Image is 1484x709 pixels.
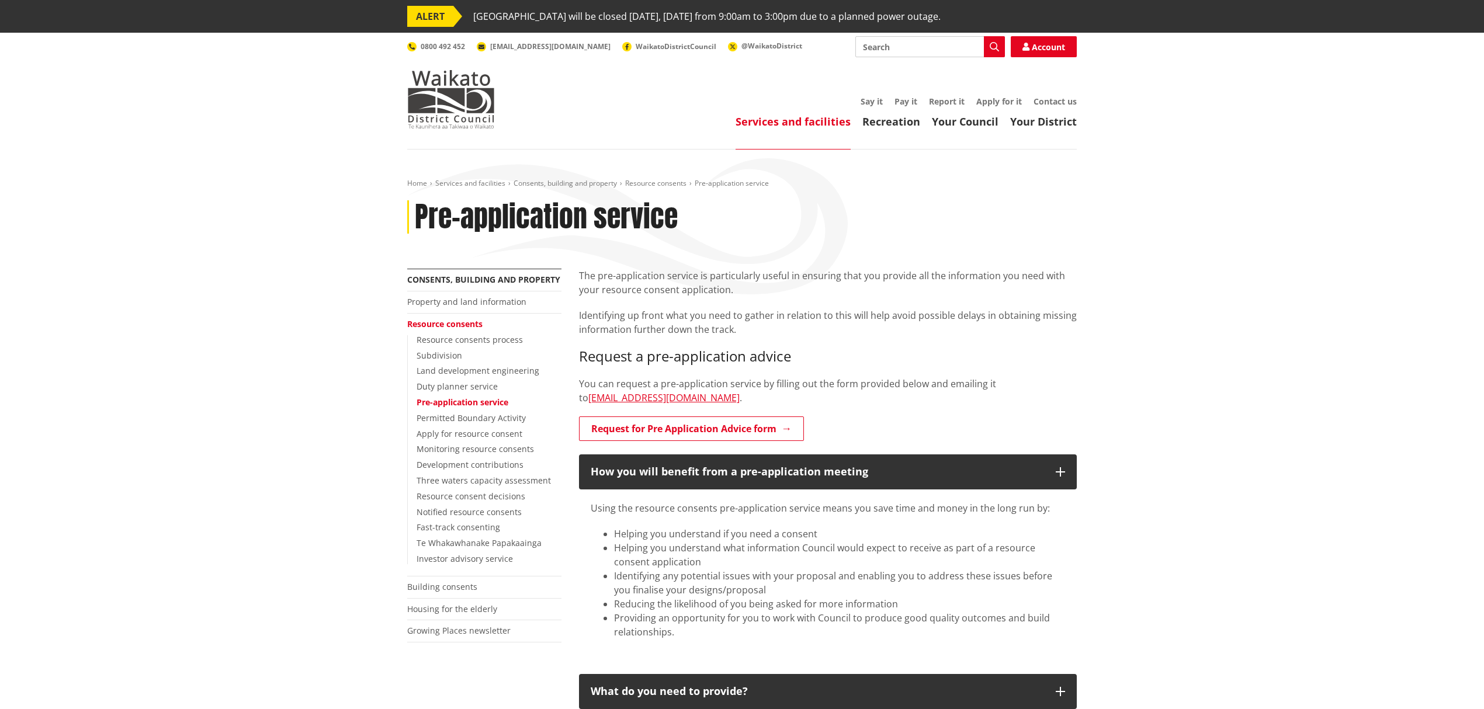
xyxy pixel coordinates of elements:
a: @WaikatoDistrict [728,41,802,51]
li: Helping you understand if you need a consent [614,527,1065,541]
a: Apply for resource consent [417,428,522,439]
a: Land development engineering [417,365,539,376]
a: Growing Places newsletter [407,625,511,636]
a: Resource consents [625,178,686,188]
a: [EMAIL_ADDRESS][DOMAIN_NAME] [588,391,740,404]
a: Home [407,178,427,188]
a: Contact us [1034,96,1077,107]
a: Te Whakawhanake Papakaainga [417,537,542,548]
img: Waikato District Council - Te Kaunihera aa Takiwaa o Waikato [407,70,495,128]
a: Request for Pre Application Advice form [579,416,804,441]
span: 0800 492 452 [421,41,465,51]
div: What do you need to provide? [591,686,1044,697]
a: Resource consents process [417,334,523,345]
a: Investor advisory service [417,553,513,564]
li: Identifying any potential issues with your proposal and enabling you to address these issues befo... [614,569,1065,597]
a: Consents, building and property [407,274,560,285]
a: Subdivision [417,350,462,361]
a: Building consents [407,581,477,592]
a: Housing for the elderly [407,603,497,614]
li: Providing an opportunity for you to work with Council to produce good quality outcomes and build ... [614,611,1065,639]
span: [EMAIL_ADDRESS][DOMAIN_NAME] [490,41,611,51]
a: Property and land information [407,296,526,307]
button: How you will benefit from a pre-application meeting [579,454,1077,489]
h1: Pre-application service [415,200,678,234]
input: Search input [855,36,1005,57]
a: Your Council [932,114,998,128]
a: Development contributions [417,459,523,470]
h3: How you will benefit from a pre-application meeting [591,466,1044,478]
a: Monitoring resource consents [417,443,534,454]
a: WaikatoDistrictCouncil [622,41,716,51]
a: Resource consents [407,318,483,329]
p: Using the resource consents pre-application service means you save time and money in the long run... [591,501,1065,515]
span: Pre-application service [695,178,769,188]
a: Apply for it [976,96,1022,107]
span: [GEOGRAPHIC_DATA] will be closed [DATE], [DATE] from 9:00am to 3:00pm due to a planned power outage. [473,6,941,27]
p: Identifying up front what you need to gather in relation to this will help avoid possible delays ... [579,308,1077,336]
span: @WaikatoDistrict [741,41,802,51]
li: Helping you understand what information Council would expect to receive as part of a resource con... [614,541,1065,569]
a: Services and facilities [736,114,851,128]
a: Three waters capacity assessment [417,475,551,486]
p: The pre-application service is particularly useful in ensuring that you provide all the informati... [579,269,1077,297]
a: Consents, building and property [514,178,617,188]
a: Say it [861,96,883,107]
span: WaikatoDistrictCouncil [636,41,716,51]
a: Recreation [862,114,920,128]
button: What do you need to provide? [579,674,1077,709]
a: Services and facilities [435,178,505,188]
a: Notified resource consents [417,506,522,517]
a: Permitted Boundary Activity [417,412,526,423]
p: You can request a pre-application service by filling out the form provided below and emailing it ... [579,377,1077,405]
a: Duty planner service [417,381,498,392]
nav: breadcrumb [407,179,1077,189]
a: Fast-track consenting [417,522,500,533]
li: Reducing the likelihood of you being asked for more information [614,597,1065,611]
a: Pay it [894,96,917,107]
a: Report it [929,96,965,107]
a: [EMAIL_ADDRESS][DOMAIN_NAME] [477,41,611,51]
a: 0800 492 452 [407,41,465,51]
h3: Request a pre-application advice [579,348,1077,365]
a: Account [1011,36,1077,57]
a: Resource consent decisions [417,491,525,502]
a: Your District [1010,114,1077,128]
span: ALERT [407,6,453,27]
a: Pre-application service [417,397,508,408]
